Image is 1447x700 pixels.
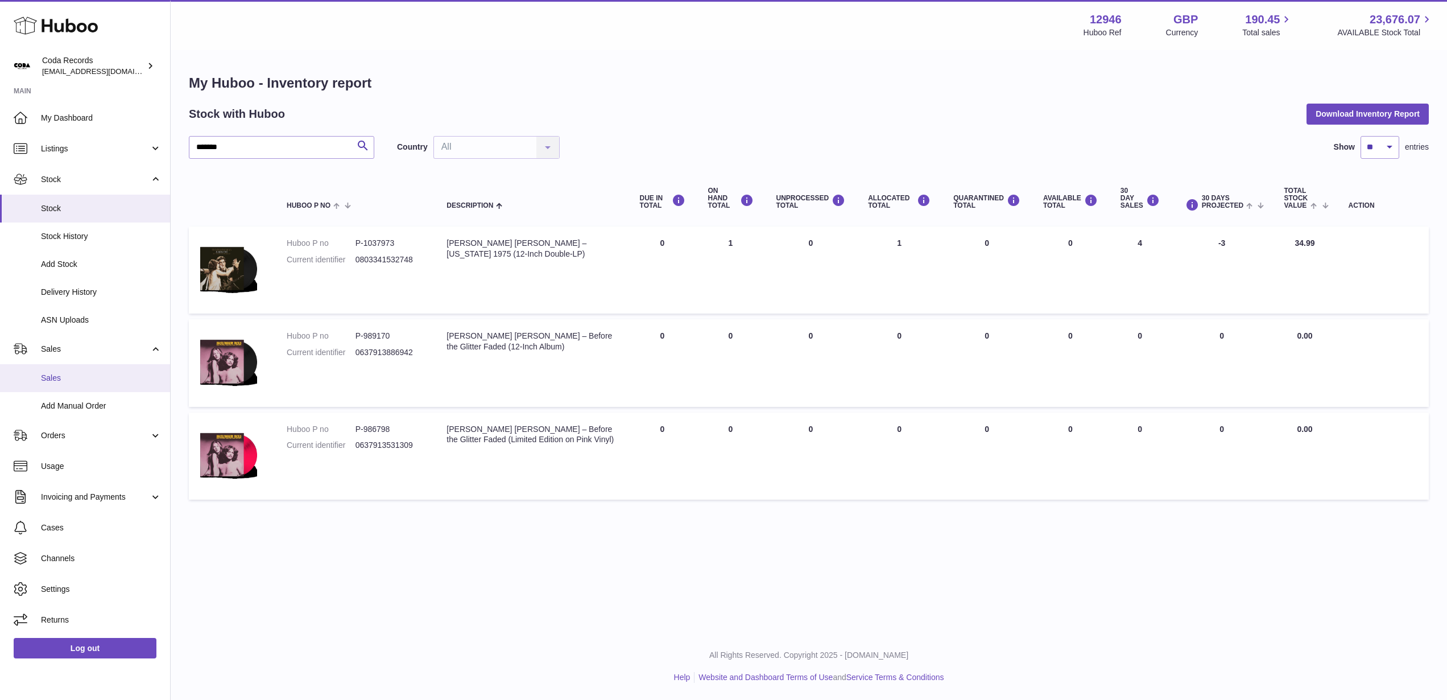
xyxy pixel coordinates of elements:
dt: Current identifier [287,440,355,451]
div: Coda Records [42,55,144,77]
span: Total sales [1242,27,1293,38]
span: My Dashboard [41,113,162,123]
div: QUARANTINED Total [953,194,1020,209]
span: 0 [985,331,989,340]
span: 30 DAYS PROJECTED [1202,195,1243,209]
dt: Current identifier [287,347,355,358]
td: 0 [1171,413,1273,500]
img: haz@pcatmedia.com [14,57,31,75]
span: Invoicing and Payments [41,492,150,503]
span: Add Manual Order [41,401,162,411]
td: 0 [697,319,765,406]
span: Stock [41,203,162,214]
a: Website and Dashboard Terms of Use [698,673,833,682]
strong: GBP [1173,12,1198,27]
div: Action [1349,202,1417,209]
span: Sales [41,344,150,355]
td: 0 [857,413,942,500]
div: UNPROCESSED Total [776,194,846,209]
td: 0 [1032,319,1109,406]
td: 0 [765,319,857,406]
span: 0 [985,425,989,434]
span: 0.00 [1297,425,1312,434]
td: 1 [697,227,765,314]
span: 0 [985,238,989,248]
td: 0 [1109,319,1171,406]
td: 0 [1171,319,1273,406]
td: 0 [765,413,857,500]
img: product image [200,331,257,392]
div: ALLOCATED Total [868,194,931,209]
td: 0 [629,227,697,314]
span: Settings [41,584,162,595]
span: 0.00 [1297,331,1312,340]
span: Delivery History [41,287,162,298]
dd: P-1037973 [355,238,424,249]
dd: P-989170 [355,331,424,341]
span: 23,676.07 [1370,12,1420,27]
span: AVAILABLE Stock Total [1337,27,1433,38]
div: 30 DAY SALES [1121,187,1160,210]
div: [PERSON_NAME] [PERSON_NAME] – [US_STATE] 1975 (12-Inch Double-LP) [446,238,617,260]
td: 0 [1109,413,1171,500]
div: AVAILABLE Total [1043,194,1098,209]
dd: 0637913531309 [355,440,424,451]
span: Add Stock [41,259,162,270]
td: 0 [1032,413,1109,500]
span: Stock [41,174,150,185]
span: 190.45 [1245,12,1280,27]
td: -3 [1171,227,1273,314]
a: Service Terms & Conditions [846,673,944,682]
p: All Rights Reserved. Copyright 2025 - [DOMAIN_NAME] [180,650,1438,661]
td: 0 [1032,227,1109,314]
td: 1 [857,227,942,314]
span: ASN Uploads [41,315,162,326]
dd: P-986798 [355,424,424,435]
span: Orders [41,430,150,441]
span: Huboo P no [287,202,330,209]
td: 0 [629,413,697,500]
a: 190.45 Total sales [1242,12,1293,38]
span: Returns [41,615,162,625]
span: Sales [41,373,162,384]
a: Log out [14,638,156,658]
span: Total stock value [1284,187,1308,210]
img: product image [200,424,257,485]
dt: Huboo P no [287,238,355,249]
td: 0 [697,413,765,500]
dd: 0803341532748 [355,254,424,265]
div: [PERSON_NAME] [PERSON_NAME] – Before the Glitter Faded (Limited Edition on Pink Vinyl) [446,424,617,446]
strong: 12946 [1090,12,1122,27]
div: Currency [1166,27,1198,38]
dt: Huboo P no [287,331,355,341]
div: ON HAND Total [708,187,754,210]
span: Cases [41,522,162,533]
dt: Current identifier [287,254,355,265]
button: Download Inventory Report [1307,104,1429,124]
td: 0 [857,319,942,406]
h2: Stock with Huboo [189,106,285,122]
span: Channels [41,553,162,564]
img: product image [200,238,257,299]
label: Show [1334,142,1355,153]
a: 23,676.07 AVAILABLE Stock Total [1337,12,1433,38]
dd: 0637913886942 [355,347,424,358]
td: 0 [765,227,857,314]
td: 0 [629,319,697,406]
h1: My Huboo - Inventory report [189,74,1429,92]
span: entries [1405,142,1429,153]
a: Help [674,673,691,682]
div: DUE IN TOTAL [640,194,685,209]
div: [PERSON_NAME] [PERSON_NAME] – Before the Glitter Faded (12-Inch Album) [446,331,617,352]
td: 4 [1109,227,1171,314]
span: Listings [41,143,150,154]
li: and [694,672,944,683]
dt: Huboo P no [287,424,355,435]
span: Stock History [41,231,162,242]
span: Usage [41,461,162,472]
span: Description [446,202,493,209]
span: [EMAIL_ADDRESS][DOMAIN_NAME] [42,67,167,76]
label: Country [397,142,428,153]
div: Huboo Ref [1084,27,1122,38]
span: 34.99 [1295,238,1315,248]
